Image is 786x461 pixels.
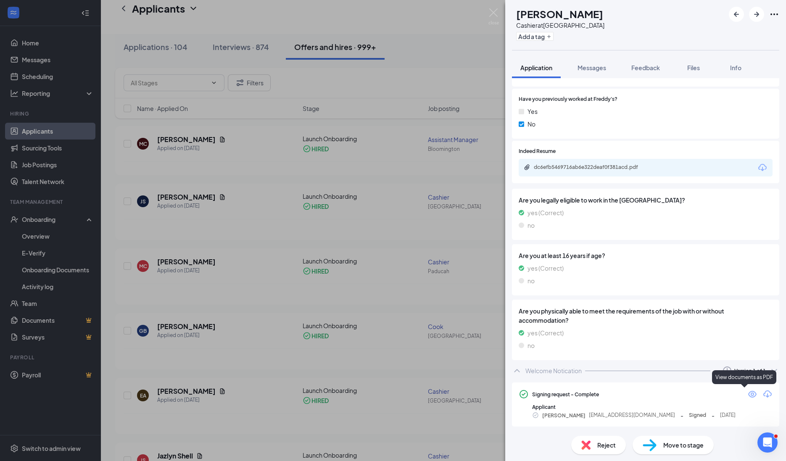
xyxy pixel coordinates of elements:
span: Are you at least 16 years if age? [519,251,773,260]
span: Feedback [631,64,660,71]
span: no [528,276,535,285]
svg: CheckmarkCircle [519,389,529,399]
svg: ChevronUp [512,366,522,376]
span: Reject [597,440,616,450]
svg: ChevronDown [769,366,779,376]
div: Signing request - Complete [532,391,599,398]
span: Yes [528,107,538,116]
span: Application [520,64,552,71]
span: yes (Correct) [528,328,564,337]
svg: Paperclip [524,164,530,171]
a: Paperclipdc6efb5469716ab6e322deaf0f381acd.pdf [524,164,660,172]
span: yes (Correct) [528,263,564,273]
span: no [528,221,535,230]
span: Have you previously worked at Freddy's? [519,95,617,103]
span: Move to stage [663,440,704,450]
span: Info [730,64,741,71]
span: - [712,411,715,420]
span: yes (Correct) [528,208,564,217]
svg: Clock [722,366,732,376]
svg: ArrowRight [752,9,762,19]
span: [PERSON_NAME] [542,411,586,420]
div: Welcome Notication [525,366,582,375]
svg: Download [757,163,768,173]
svg: Ellipses [769,9,779,19]
button: ArrowRight [749,7,764,22]
span: [EMAIL_ADDRESS][DOMAIN_NAME] [589,411,675,419]
svg: Eye [747,389,757,399]
div: View documents as PDF [712,370,776,384]
svg: Plus [546,34,551,39]
span: Signed [689,411,706,419]
div: Cashier at [GEOGRAPHIC_DATA] [516,21,604,29]
span: Messages [578,64,606,71]
span: Are you physically able to meet the requirements of the job with or without accommodation? [519,306,773,325]
button: PlusAdd a tag [516,32,554,41]
h1: [PERSON_NAME] [516,7,603,21]
span: - [680,411,683,420]
svg: ArrowLeftNew [731,9,741,19]
svg: Download [762,389,773,399]
span: No [528,119,535,129]
div: Applicant [532,403,773,411]
iframe: Intercom live chat [757,432,778,453]
span: Files [687,64,700,71]
svg: CheckmarkCircle [532,412,539,419]
div: dc6efb5469716ab6e322deaf0f381acd.pdf [534,164,651,171]
button: ArrowLeftNew [729,7,744,22]
span: Are you legally eligible to work in the [GEOGRAPHIC_DATA]? [519,195,773,205]
span: Indeed Resume [519,148,556,155]
span: no [528,341,535,350]
div: Version 1 of 1 [734,367,766,374]
span: [DATE] [720,411,736,419]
